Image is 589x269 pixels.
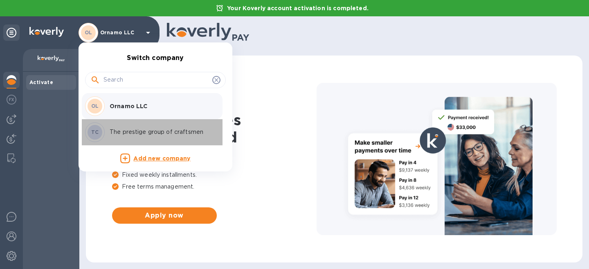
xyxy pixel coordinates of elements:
[91,103,99,109] b: OL
[103,74,209,86] input: Search
[133,154,190,163] p: Add new company
[110,128,213,136] p: The prestige group of craftsmen
[110,102,213,110] p: Ornamo LLC
[91,129,99,135] b: TC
